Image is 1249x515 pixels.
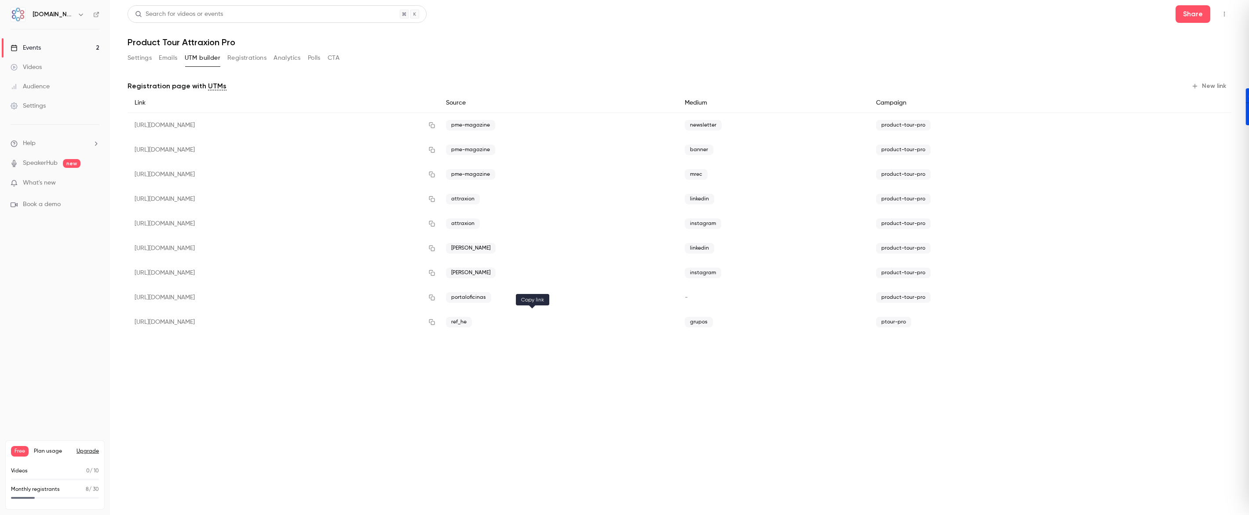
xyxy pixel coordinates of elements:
[446,317,472,327] span: ref_he
[685,218,721,229] span: instagram
[685,268,721,278] span: instagram
[208,81,226,91] a: UTMs
[876,243,931,254] span: product-tour-pro
[63,159,80,168] span: new
[128,236,439,261] div: [URL][DOMAIN_NAME]
[685,194,714,204] span: linkedin
[185,51,220,65] button: UTM builder
[11,446,29,457] span: Free
[446,243,496,254] span: [PERSON_NAME]
[11,139,99,148] li: help-dropdown-opener
[11,467,28,475] p: Videos
[446,218,480,229] span: attraxion
[869,93,1126,113] div: Campaign
[128,310,439,334] div: [URL][DOMAIN_NAME]
[86,467,99,475] p: / 10
[876,317,911,327] span: ptour-pro
[128,261,439,285] div: [URL][DOMAIN_NAME]
[685,145,713,155] span: banner
[685,243,714,254] span: linkedin
[876,120,931,131] span: product-tour-pro
[678,93,869,113] div: Medium
[128,37,1231,47] h1: Product Tour Attraxion Pro
[128,187,439,211] div: [URL][DOMAIN_NAME]
[446,268,496,278] span: [PERSON_NAME]
[11,486,60,493] p: Monthly registrants
[876,145,931,155] span: product-tour-pro
[23,159,58,168] a: SpeakerHub
[446,169,495,180] span: pme-magazine
[446,145,495,155] span: pme-magazine
[128,51,152,65] button: Settings
[328,51,340,65] button: CTA
[128,138,439,162] div: [URL][DOMAIN_NAME]
[86,487,89,492] span: 8
[128,81,226,91] p: Registration page with
[11,7,25,22] img: AMT.Group
[11,44,41,52] div: Events
[876,218,931,229] span: product-tour-pro
[11,63,42,72] div: Videos
[159,51,177,65] button: Emails
[33,10,74,19] h6: [DOMAIN_NAME]
[135,10,223,19] div: Search for videos or events
[11,102,46,110] div: Settings
[128,113,439,138] div: [URL][DOMAIN_NAME]
[1188,79,1231,93] button: New link
[876,169,931,180] span: product-tour-pro
[446,120,495,131] span: pme-magazine
[1176,5,1210,23] button: Share
[86,486,99,493] p: / 30
[439,93,678,113] div: Source
[128,285,439,310] div: [URL][DOMAIN_NAME]
[685,120,722,131] span: newsletter
[274,51,301,65] button: Analytics
[227,51,267,65] button: Registrations
[77,448,99,455] button: Upgrade
[876,268,931,278] span: product-tour-pro
[128,162,439,187] div: [URL][DOMAIN_NAME]
[308,51,321,65] button: Polls
[23,178,56,188] span: What's new
[685,294,688,301] span: -
[128,93,439,113] div: Link
[685,169,708,180] span: mrec
[11,82,50,91] div: Audience
[446,292,491,303] span: portaloficinas
[34,448,71,455] span: Plan usage
[128,211,439,236] div: [URL][DOMAIN_NAME]
[23,139,36,148] span: Help
[876,194,931,204] span: product-tour-pro
[876,292,931,303] span: product-tour-pro
[446,194,480,204] span: attraxion
[86,468,90,474] span: 0
[685,317,713,327] span: grupos
[23,200,61,209] span: Book a demo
